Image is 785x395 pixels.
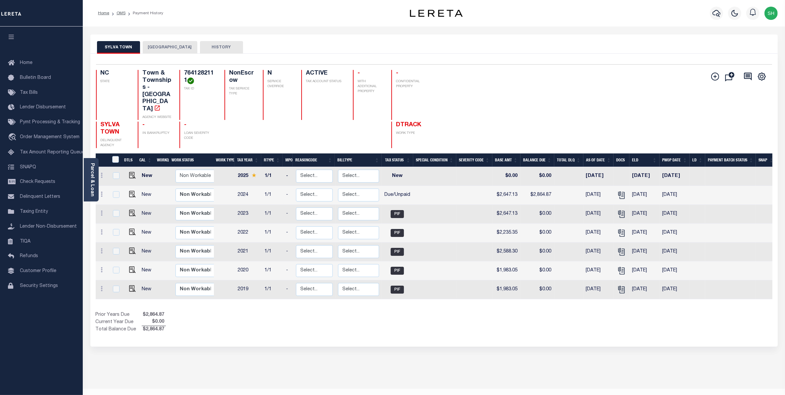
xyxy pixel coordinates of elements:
[20,224,77,229] span: Lender Non-Disbursement
[139,243,158,261] td: New
[200,41,243,54] button: HISTORY
[283,224,293,243] td: -
[520,280,554,299] td: $0.00
[101,70,130,77] h4: NC
[268,79,293,89] p: SERVICE OVERRIDE
[108,153,122,167] th: &nbsp;
[262,167,283,186] td: 1/1
[629,280,660,299] td: [DATE]
[20,254,38,258] span: Refunds
[235,224,262,243] td: 2022
[20,284,58,288] span: Security Settings
[235,261,262,280] td: 2020
[96,318,142,326] td: Current Year Due
[629,243,660,261] td: [DATE]
[520,243,554,261] td: $0.00
[492,224,520,243] td: $2,235.35
[690,153,705,167] th: LD: activate to sort column ascending
[125,10,163,16] li: Payment History
[391,286,404,294] span: PIF
[20,195,60,199] span: Delinquent Letters
[660,153,690,167] th: PWOP Date: activate to sort column ascending
[520,153,554,167] th: Balance Due: activate to sort column ascending
[262,224,283,243] td: 1/1
[234,153,261,167] th: Tax Year: activate to sort column ascending
[283,153,293,167] th: MPO
[629,224,660,243] td: [DATE]
[396,70,398,76] span: -
[660,205,690,224] td: [DATE]
[117,11,125,15] a: OMS
[583,153,614,167] th: As of Date: activate to sort column ascending
[139,261,158,280] td: New
[20,135,79,140] span: Order Management System
[142,311,166,319] span: $2,864.87
[382,167,413,186] td: New
[391,267,404,275] span: PIF
[8,133,19,142] i: travel_explore
[413,153,456,167] th: Special Condition: activate to sort column ascending
[20,76,51,80] span: Bulletin Board
[705,153,756,167] th: Payment Batch Status: activate to sort column ascending
[660,243,690,261] td: [DATE]
[20,150,84,155] span: Tax Amount Reporting Queue
[20,180,55,184] span: Check Requests
[262,186,283,205] td: 1/1
[520,205,554,224] td: $0.00
[306,70,345,77] h4: ACTIVE
[583,205,614,224] td: [DATE]
[98,11,109,15] a: Home
[142,318,166,326] span: $0.00
[756,153,776,167] th: SNAP: activate to sort column ascending
[660,167,690,186] td: [DATE]
[142,115,172,120] p: AGENCY WEBSITE
[283,261,293,280] td: -
[396,131,425,136] p: WORK TYPE
[96,311,142,319] td: Prior Years Due
[235,167,262,186] td: 2025
[184,70,217,84] h4: 7641282111
[492,261,520,280] td: $1,983.05
[492,186,520,205] td: $2,647.13
[139,280,158,299] td: New
[583,167,614,186] td: [DATE]
[583,261,614,280] td: [DATE]
[229,70,255,84] h4: NonEscrow
[142,326,166,333] span: $2,864.87
[139,186,158,205] td: New
[20,61,32,65] span: Home
[520,186,554,205] td: $2,864.87
[142,122,145,128] span: -
[283,186,293,205] td: -
[262,205,283,224] td: 1/1
[583,243,614,261] td: [DATE]
[268,70,293,77] h4: N
[358,79,383,94] p: WITH ADDITIONAL PROPERTY
[391,229,404,237] span: PIF
[20,269,56,273] span: Customer Profile
[143,41,197,54] button: [GEOGRAPHIC_DATA]
[391,248,404,256] span: PIF
[410,10,463,17] img: logo-dark.svg
[456,153,492,167] th: Severity Code: activate to sort column ascending
[396,79,425,89] p: CONFIDENTIAL PROPERTY
[101,138,130,148] p: DELINQUENT AGENCY
[391,210,404,218] span: PIF
[229,86,255,96] p: TAX SERVICE TYPE
[283,280,293,299] td: -
[554,153,583,167] th: Total DLQ: activate to sort column ascending
[283,167,293,186] td: -
[261,153,283,167] th: RType: activate to sort column ascending
[629,205,660,224] td: [DATE]
[97,41,140,54] button: SYLVA TOWN
[358,70,360,76] span: -
[235,205,262,224] td: 2023
[139,205,158,224] td: New
[213,153,234,167] th: Work Type
[629,186,660,205] td: [DATE]
[764,7,778,20] img: svg+xml;base64,PHN2ZyB4bWxucz0iaHR0cDovL3d3dy53My5vcmcvMjAwMC9zdmciIHBvaW50ZXItZXZlbnRzPSJub25lIi...
[629,261,660,280] td: [DATE]
[235,243,262,261] td: 2021
[142,70,172,113] h4: Town & Townships - [GEOGRAPHIC_DATA]
[137,153,154,167] th: CAL: activate to sort column ascending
